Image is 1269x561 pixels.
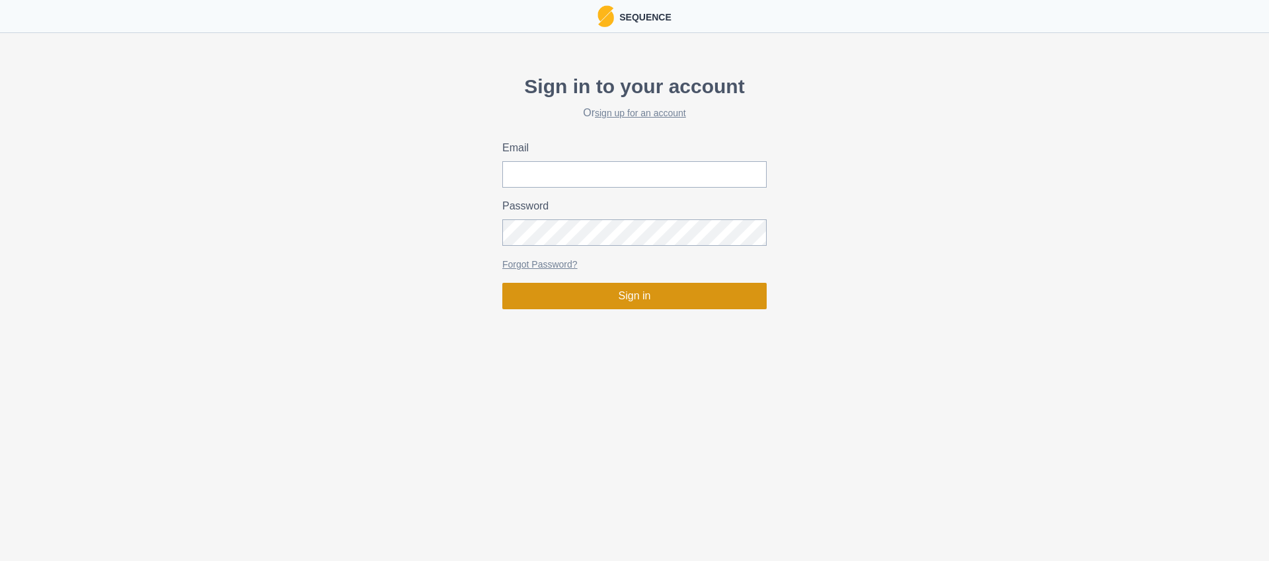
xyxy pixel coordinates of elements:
label: Email [502,140,759,156]
p: Sequence [614,8,672,24]
a: LogoSequence [597,5,672,27]
button: Sign in [502,283,767,309]
p: Sign in to your account [502,71,767,101]
a: Forgot Password? [502,259,578,270]
a: sign up for an account [595,108,686,118]
label: Password [502,198,759,214]
img: Logo [597,5,614,27]
h2: Or [502,106,767,119]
